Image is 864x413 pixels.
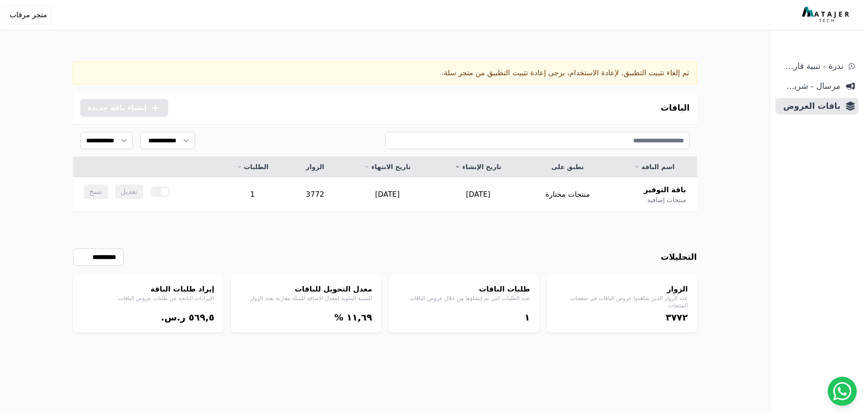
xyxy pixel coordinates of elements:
th: الزوار [288,157,342,177]
bdi: ٥٦٩,٥ [189,312,214,323]
th: تطبق على [523,157,612,177]
span: نسخ [84,185,108,199]
span: إنشاء باقة جديدة [88,102,147,113]
p: النسبة المئوية لمعدل الاضافة للسلة مقارنة بعدد الزوار [240,295,372,302]
span: % [334,312,343,323]
span: ندرة - تنبية قارب علي النفاذ [779,60,843,73]
td: منتجات مختارة [523,177,612,212]
span: تعديل [115,185,143,199]
div: ۳٧٧٢ [556,311,688,324]
h3: الباقات [661,102,690,114]
p: عدد الزوار الذين شاهدوا عروض الباقات في صفحات المنتجات [556,295,688,309]
h4: طلبات الباقات [398,284,530,295]
img: MatajerTech Logo [802,7,851,23]
a: تاريخ الإنشاء [444,162,513,171]
a: اسم الباقة [623,162,686,171]
span: متجر مرقاب [10,10,47,20]
td: [DATE] [342,177,433,212]
h4: معدل التحويل للباقات [240,284,372,295]
button: إنشاء باقة جديدة [80,99,169,117]
td: 1 [217,177,288,212]
p: الإيرادات الناتجة عن طلبات عروض الباقات [82,295,215,302]
button: متجر مرقاب [5,5,51,24]
div: ١ [398,311,530,324]
a: تاريخ الانتهاء [353,162,422,171]
span: ر.س. [161,312,185,323]
h3: التحليلات [661,251,697,263]
span: باقات العروض [779,100,840,112]
td: [DATE] [433,177,523,212]
bdi: ١١,٦٩ [347,312,372,323]
td: 3772 [288,177,342,212]
span: منتجات إضافية [647,195,686,204]
span: باقة التوفير [644,185,686,195]
span: مرسال - شريط دعاية [779,80,840,92]
p: عدد الطلبات التي تم إنشاؤها من خلال عروض الباقات [398,295,530,302]
a: الطلبات [228,162,278,171]
h4: الزوار [556,284,688,295]
h4: إيراد طلبات الباقة [82,284,215,295]
div: تم إلغاء تثبيت التطبيق. لإعادة الاستخدام، يرجى إعادة تثبيت التطبيق من متجر سلة. [73,62,697,84]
